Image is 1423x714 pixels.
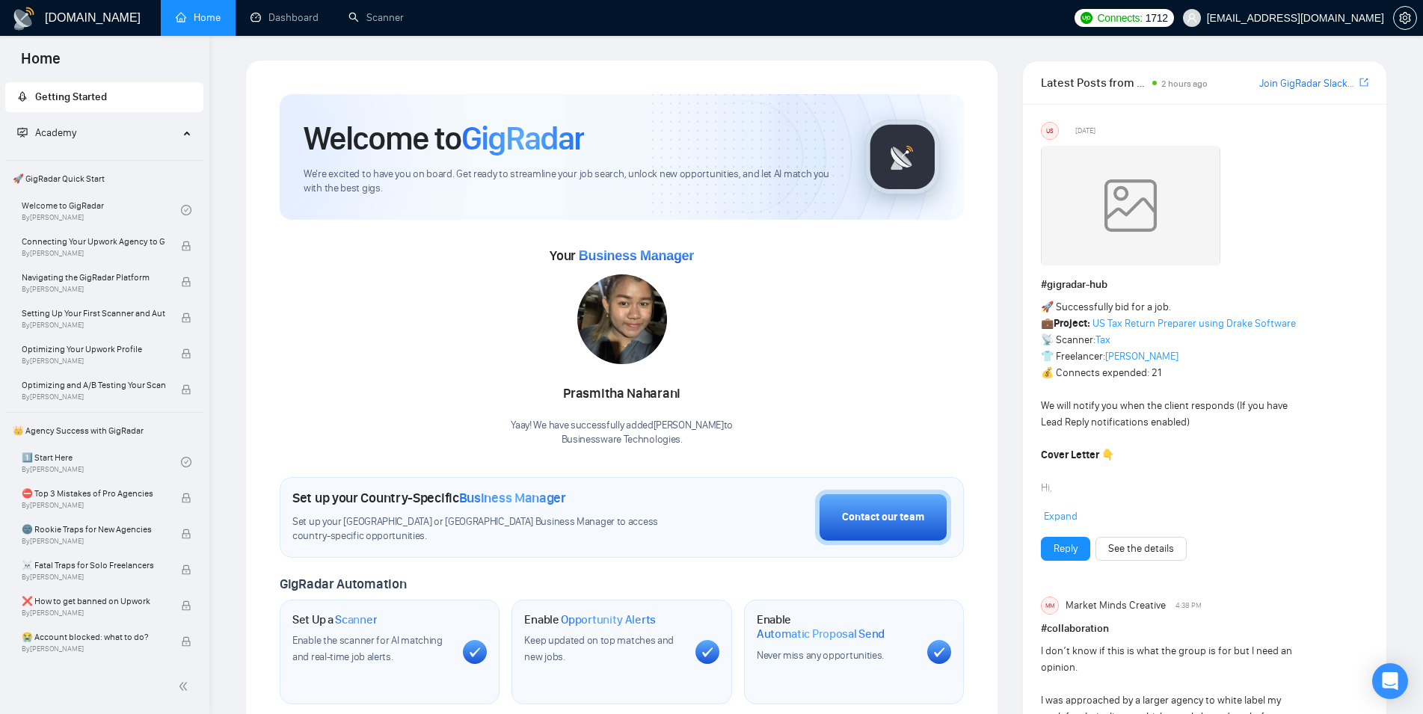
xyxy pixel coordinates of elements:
[1372,663,1408,699] div: Open Intercom Messenger
[524,634,674,663] span: Keep updated on top matches and new jobs.
[12,7,36,31] img: logo
[1187,13,1197,23] span: user
[17,127,28,138] span: fund-projection-screen
[181,529,191,539] span: lock
[280,576,406,592] span: GigRadar Automation
[1359,76,1368,90] a: export
[1175,599,1202,612] span: 4:38 PM
[461,118,584,159] span: GigRadar
[181,457,191,467] span: check-circle
[1041,277,1368,293] h1: # gigradar-hub
[1066,597,1166,614] span: Market Minds Creative
[1041,449,1114,461] strong: Cover Letter 👇
[757,612,915,641] h1: Enable
[757,649,884,662] span: Never miss any opportunities.
[1095,333,1110,346] a: Tax
[1146,10,1168,26] span: 1712
[22,501,165,510] span: By [PERSON_NAME]
[1394,12,1416,24] span: setting
[1108,541,1174,557] a: See the details
[292,612,377,627] h1: Set Up a
[292,634,443,663] span: Enable the scanner for AI matching and real-time job alerts.
[181,493,191,503] span: lock
[1054,541,1078,557] a: Reply
[511,419,733,447] div: Yaay! We have successfully added [PERSON_NAME] to
[17,126,76,139] span: Academy
[511,433,733,447] p: Businessware Technologies .
[22,393,165,401] span: By [PERSON_NAME]
[561,612,656,627] span: Opportunity Alerts
[292,515,688,544] span: Set up your [GEOGRAPHIC_DATA] or [GEOGRAPHIC_DATA] Business Manager to access country-specific op...
[579,248,694,263] span: Business Manager
[5,82,203,112] li: Getting Started
[22,594,165,609] span: ❌ How to get banned on Upwork
[1042,597,1058,614] div: MM
[9,48,73,79] span: Home
[22,270,165,285] span: Navigating the GigRadar Platform
[459,490,566,506] span: Business Manager
[348,11,404,24] a: searchScanner
[181,600,191,611] span: lock
[577,274,667,364] img: 1712134098191-WhatsApp%20Image%202024-04-03%20at%2016.46.11.jpeg
[22,321,165,330] span: By [PERSON_NAME]
[865,120,940,194] img: gigradar-logo.png
[815,490,951,545] button: Contact our team
[550,247,694,264] span: Your
[22,342,165,357] span: Optimizing Your Upwork Profile
[335,612,377,627] span: Scanner
[22,644,165,653] span: By [PERSON_NAME]
[1075,124,1095,138] span: [DATE]
[304,167,841,196] span: We're excited to have you on board. Get ready to streamline your job search, unlock new opportuni...
[22,486,165,501] span: ⛔ Top 3 Mistakes of Pro Agencies
[17,91,28,102] span: rocket
[1081,12,1092,24] img: upwork-logo.png
[842,509,924,526] div: Contact our team
[181,313,191,323] span: lock
[181,564,191,575] span: lock
[1259,76,1356,92] a: Join GigRadar Slack Community
[1393,6,1417,30] button: setting
[181,205,191,215] span: check-circle
[181,241,191,251] span: lock
[22,609,165,618] span: By [PERSON_NAME]
[22,285,165,294] span: By [PERSON_NAME]
[1042,123,1058,139] div: US
[35,126,76,139] span: Academy
[1041,537,1090,561] button: Reply
[181,636,191,647] span: lock
[1054,317,1090,330] strong: Project:
[178,679,193,694] span: double-left
[22,378,165,393] span: Optimizing and A/B Testing Your Scanner for Better Results
[1041,73,1148,92] span: Latest Posts from the GigRadar Community
[1359,76,1368,88] span: export
[22,522,165,537] span: 🌚 Rookie Traps for New Agencies
[22,630,165,644] span: 😭 Account blocked: what to do?
[1105,350,1178,363] a: [PERSON_NAME]
[22,446,181,478] a: 1️⃣ Start HereBy[PERSON_NAME]
[35,90,107,103] span: Getting Started
[1393,12,1417,24] a: setting
[1041,146,1220,265] img: weqQh+iSagEgQAAAABJRU5ErkJggg==
[22,573,165,582] span: By [PERSON_NAME]
[1097,10,1142,26] span: Connects:
[511,381,733,407] div: Prasmitha Naharani
[176,11,221,24] a: homeHome
[1041,621,1368,637] h1: # collaboration
[251,11,319,24] a: dashboardDashboard
[757,627,885,641] span: Automatic Proposal Send
[7,416,202,446] span: 👑 Agency Success with GigRadar
[181,384,191,395] span: lock
[292,490,566,506] h1: Set up your Country-Specific
[22,357,165,366] span: By [PERSON_NAME]
[22,194,181,227] a: Welcome to GigRadarBy[PERSON_NAME]
[1044,510,1078,523] span: Expand
[22,234,165,249] span: Connecting Your Upwork Agency to GigRadar
[22,558,165,573] span: ☠️ Fatal Traps for Solo Freelancers
[181,277,191,287] span: lock
[181,348,191,359] span: lock
[1092,317,1296,330] a: US Tax Return Preparer using Drake Software
[1161,79,1208,89] span: 2 hours ago
[7,164,202,194] span: 🚀 GigRadar Quick Start
[22,249,165,258] span: By [PERSON_NAME]
[22,306,165,321] span: Setting Up Your First Scanner and Auto-Bidder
